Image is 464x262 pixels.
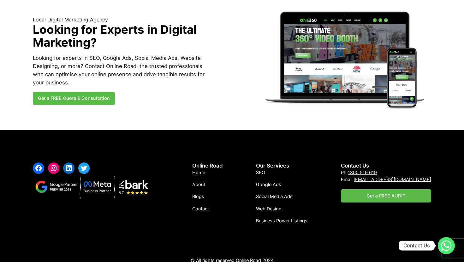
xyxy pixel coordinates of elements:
p: Ph: [341,169,431,176]
p: Looking for experts in SEO, Google Ads, Social Media Ads, Website Designing, or more? Contact Onl... [33,54,205,92]
span: Blogs [192,194,204,199]
span: SEO [256,170,265,175]
a: SEO [256,169,265,176]
nav: Footer navigation 2 [256,169,307,225]
nav: Footer navigation [192,169,209,212]
a: Social Media Ads [256,193,293,200]
p: Local Digital Marketing Agency [33,16,205,24]
span: Google Ads [256,182,281,187]
a: Instagram [48,162,59,174]
a: Get a FREE AUDIT [341,189,431,202]
a: Blogs [192,193,204,200]
h2: Our Services [256,162,307,169]
strong: Looking for Experts in Digital Marketing? [33,22,197,49]
a: Whatsapp [438,237,455,254]
a: Facebook [33,162,44,174]
a: LinkedIn [63,162,74,174]
p: Email: [341,176,431,183]
span: About [192,182,205,187]
a: About [192,181,205,188]
a: Home [192,169,205,176]
a: Google Ads [256,181,281,188]
h2: Contact Us [341,162,431,169]
a: Contact [192,205,209,212]
span: Web Design [256,206,281,211]
h2: Online Road [192,162,223,169]
a: Twitter [78,162,90,174]
a: Business Power Listings [256,217,307,224]
span: Business Power Listings [256,218,307,223]
a: 1800 519 619 [348,170,377,175]
span: Contact [192,206,209,211]
span: Social Media Ads [256,194,293,199]
a: Web Design [256,205,281,212]
a: [EMAIL_ADDRESS][DOMAIN_NAME] [354,177,431,182]
a: Get a FREE Quote & Consultation [33,92,115,105]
